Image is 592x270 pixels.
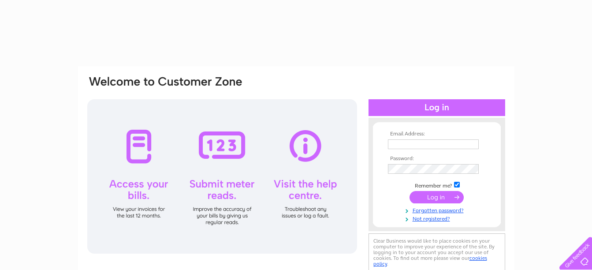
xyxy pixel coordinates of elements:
[386,131,488,137] th: Email Address:
[388,214,488,222] a: Not registered?
[388,206,488,214] a: Forgotten password?
[386,156,488,162] th: Password:
[373,255,487,267] a: cookies policy
[386,180,488,189] td: Remember me?
[410,191,464,203] input: Submit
